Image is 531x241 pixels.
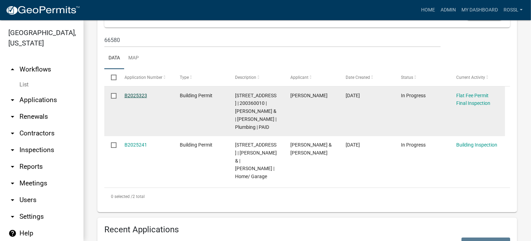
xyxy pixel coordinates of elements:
[8,146,17,154] i: arrow_drop_down
[173,69,228,86] datatable-header-cell: Type
[8,163,17,171] i: arrow_drop_down
[401,93,426,98] span: In Progress
[8,65,17,74] i: arrow_drop_up
[180,142,212,148] span: Building Permit
[8,213,17,221] i: arrow_drop_down
[104,225,510,235] h4: Recent Applications
[104,33,441,47] input: Search for applications
[111,194,132,199] span: 0 selected /
[8,196,17,204] i: arrow_drop_down
[104,47,124,69] a: Data
[438,3,459,17] a: Admin
[394,69,450,86] datatable-header-cell: Status
[284,69,339,86] datatable-header-cell: Applicant
[180,75,189,80] span: Type
[8,229,17,238] i: help
[290,75,308,80] span: Applicant
[228,69,284,86] datatable-header-cell: Description
[401,75,413,80] span: Status
[450,69,505,86] datatable-header-cell: Current Activity
[124,47,143,69] a: Map
[180,93,212,98] span: Building Permit
[456,142,497,148] a: Building Inspection
[346,75,370,80] span: Date Created
[8,113,17,121] i: arrow_drop_down
[8,129,17,138] i: arrow_drop_down
[339,69,394,86] datatable-header-cell: Date Created
[456,93,490,106] a: Flat Fee Permit Final Inspection
[401,142,426,148] span: In Progress
[124,142,147,148] a: B2025241
[8,96,17,104] i: arrow_drop_down
[346,142,360,148] span: 07/23/2025
[8,179,17,188] i: arrow_drop_down
[124,75,162,80] span: Application Number
[290,142,332,156] span: Derek & Mackenzie Meyer
[459,3,501,17] a: My Dashboard
[418,3,438,17] a: Home
[235,93,276,130] span: 66580 285TH ST | 200360010 | MEYER,DEREK & | MACKENZIE MEYER | Plumbing | PAID
[104,188,510,205] div: 2 total
[290,93,328,98] span: derek meyer
[346,93,360,98] span: 09/10/2025
[235,75,256,80] span: Description
[501,3,525,17] a: RossL
[118,69,173,86] datatable-header-cell: Application Number
[124,93,147,98] a: B2025323
[235,142,277,179] span: 66580 285TH ST | 200360010 | MEYER,DEREK & | MACKENZIE MEYER | Home/ Garage
[104,69,118,86] datatable-header-cell: Select
[456,75,485,80] span: Current Activity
